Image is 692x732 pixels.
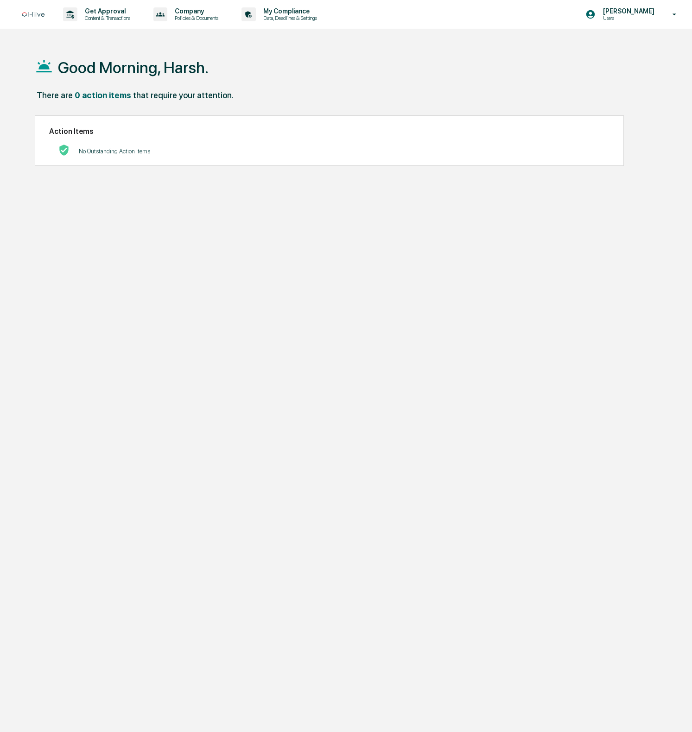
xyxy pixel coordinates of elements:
[79,148,150,155] p: No Outstanding Action Items
[256,15,322,21] p: Data, Deadlines & Settings
[75,90,131,100] div: 0 action items
[167,15,223,21] p: Policies & Documents
[596,7,659,15] p: [PERSON_NAME]
[58,58,209,77] h1: Good Morning, Harsh.
[58,145,70,156] img: No Actions logo
[77,7,135,15] p: Get Approval
[77,15,135,21] p: Content & Transactions
[37,90,73,100] div: There are
[167,7,223,15] p: Company
[256,7,322,15] p: My Compliance
[49,127,609,136] h2: Action Items
[22,12,44,17] img: logo
[133,90,234,100] div: that require your attention.
[596,15,659,21] p: Users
